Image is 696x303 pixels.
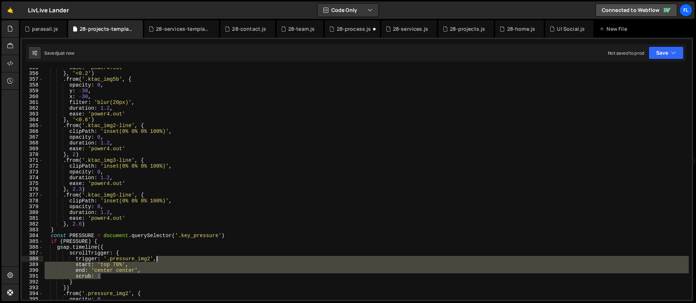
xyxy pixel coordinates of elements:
[22,233,43,239] div: 384
[32,25,58,33] div: parasail.js
[22,181,43,186] div: 375
[44,50,74,56] div: Saved
[22,198,43,204] div: 378
[22,88,43,94] div: 359
[22,204,43,210] div: 379
[557,25,585,33] div: UI Social.js
[22,82,43,88] div: 358
[22,268,43,273] div: 390
[22,279,43,285] div: 392
[22,100,43,105] div: 361
[22,146,43,152] div: 369
[22,134,43,140] div: 367
[1,1,19,19] a: 🤙
[232,25,266,33] div: 28-contact.js
[22,262,43,268] div: 389
[22,123,43,129] div: 365
[450,25,485,33] div: 28-projects.js
[22,140,43,146] div: 368
[80,25,134,33] div: 28-projects-template.js
[288,25,315,33] div: 28-team.js
[337,25,371,33] div: 28-process.js
[679,4,692,17] a: Fl
[22,215,43,221] div: 381
[22,157,43,163] div: 371
[22,163,43,169] div: 372
[22,175,43,181] div: 374
[22,94,43,100] div: 360
[57,50,74,56] div: just now
[156,25,210,33] div: 28-services-template.js
[649,46,684,59] button: Save
[596,4,677,17] a: Connected to Webflow
[28,6,69,14] div: LivLive Lander
[22,244,43,250] div: 386
[22,227,43,233] div: 383
[22,285,43,291] div: 393
[22,250,43,256] div: 387
[22,221,43,227] div: 382
[22,117,43,123] div: 364
[318,4,378,17] button: Code Only
[599,25,630,33] div: New File
[22,239,43,244] div: 385
[22,210,43,215] div: 380
[22,111,43,117] div: 363
[608,50,644,56] div: Not saved to prod
[22,169,43,175] div: 373
[22,192,43,198] div: 377
[22,256,43,262] div: 388
[22,296,43,302] div: 395
[22,76,43,82] div: 357
[22,152,43,157] div: 370
[22,105,43,111] div: 362
[22,291,43,296] div: 394
[22,186,43,192] div: 376
[393,25,428,33] div: 28-services.js
[22,273,43,279] div: 391
[22,129,43,134] div: 366
[22,71,43,76] div: 356
[507,25,535,33] div: 28-home.js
